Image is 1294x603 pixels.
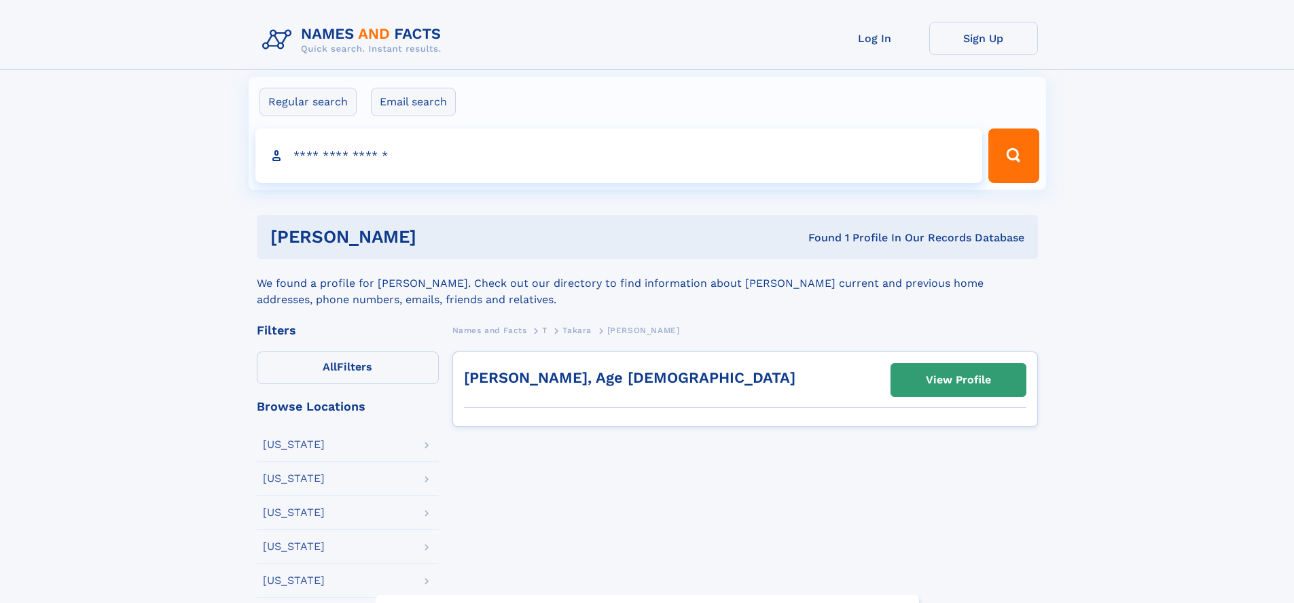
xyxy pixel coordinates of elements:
a: T [542,322,547,339]
span: [PERSON_NAME] [607,326,680,335]
div: [US_STATE] [263,439,325,450]
h1: [PERSON_NAME] [270,228,613,245]
span: T [542,326,547,335]
div: View Profile [926,364,991,396]
label: Regular search [259,88,357,116]
img: Logo Names and Facts [257,22,452,58]
a: Log In [821,22,929,55]
a: [PERSON_NAME], Age [DEMOGRAPHIC_DATA] [464,369,795,386]
a: View Profile [891,364,1026,396]
button: Search Button [988,128,1039,183]
div: We found a profile for [PERSON_NAME]. Check out our directory to find information about [PERSON_N... [257,259,1038,308]
div: [US_STATE] [263,507,325,518]
div: Browse Locations [257,400,439,413]
div: [US_STATE] [263,575,325,586]
input: search input [255,128,983,183]
label: Email search [371,88,456,116]
span: All [323,360,337,373]
div: [US_STATE] [263,541,325,552]
span: Takara [562,326,592,335]
label: Filters [257,351,439,384]
a: Names and Facts [452,322,527,339]
div: Filters [257,324,439,337]
div: Found 1 Profile In Our Records Database [612,230,1024,245]
a: Takara [562,322,592,339]
div: [US_STATE] [263,473,325,484]
a: Sign Up [929,22,1038,55]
